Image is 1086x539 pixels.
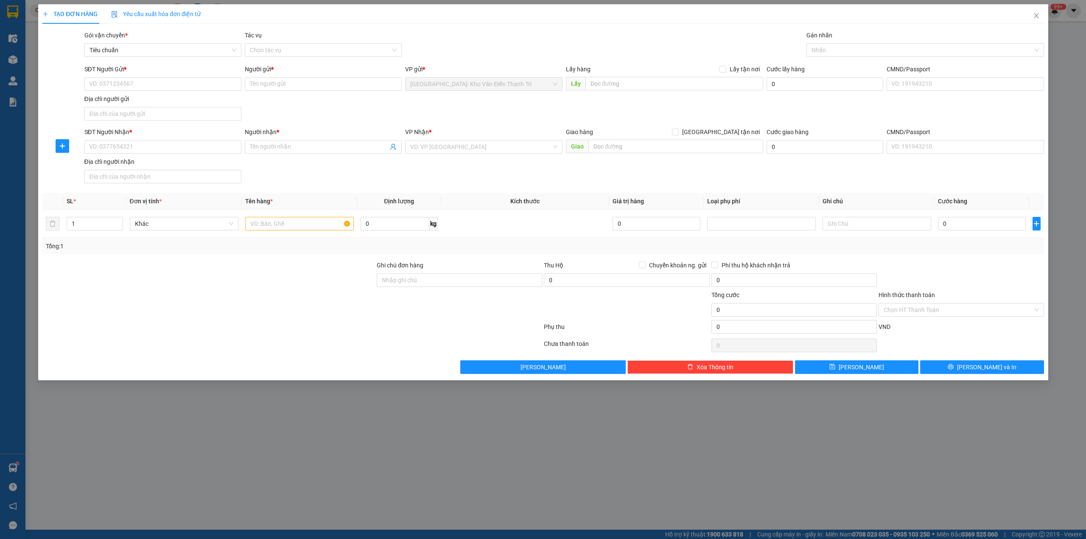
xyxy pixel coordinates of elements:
input: Dọc đường [585,77,763,90]
div: SĐT Người Gửi [84,65,241,74]
span: SL [67,198,73,205]
span: Lấy hàng [565,66,590,73]
label: Cước giao hàng [766,129,808,135]
span: plus [56,143,69,149]
span: Tiêu chuẩn [89,44,236,56]
input: Dọc đường [588,140,763,153]
span: plus [1033,220,1040,227]
span: Định lượng [384,198,414,205]
label: Ghi chú đơn hàng [377,262,423,269]
input: VD: Bàn, Ghế [245,217,353,230]
div: Phụ thu [543,322,710,337]
strong: CSKH: [23,29,45,36]
span: [PERSON_NAME] [839,362,884,372]
button: [PERSON_NAME] [460,360,626,374]
span: user-add [390,143,397,150]
input: 0 [612,217,700,230]
div: Tổng: 1 [46,241,419,251]
span: [PHONE_NUMBER] [3,29,64,44]
span: Phí thu hộ khách nhận trả [718,261,793,270]
span: save [829,364,835,371]
strong: PHIẾU DÁN LÊN HÀNG [56,4,168,15]
span: Kích thước [510,198,540,205]
span: Thu Hộ [544,262,563,269]
div: SĐT Người Nhận [84,127,241,137]
img: icon [111,11,118,18]
span: TẠO ĐƠN HÀNG [42,11,98,17]
button: plus [56,139,69,153]
span: Đơn vị tính [129,198,161,205]
label: Hình thức thanh toán [878,292,935,298]
span: [PERSON_NAME] và In [957,362,1016,372]
span: Lấy [565,77,585,90]
span: [PERSON_NAME] [521,362,566,372]
span: Giao hàng [565,129,593,135]
input: Địa chỉ của người gửi [84,107,241,121]
input: Cước lấy hàng [766,77,883,91]
th: Ghi chú [819,193,934,210]
span: Gói vận chuyển [84,32,127,39]
div: Người gửi [245,65,402,74]
div: CMND/Passport [887,65,1044,74]
input: Ghi chú đơn hàng [377,273,542,287]
label: Gán nhãn [806,32,832,39]
span: Tổng cước [711,292,739,298]
th: Loại phụ phí [703,193,819,210]
div: VP gửi [405,65,562,74]
div: Người nhận [245,127,402,137]
span: Xóa Thông tin [697,362,733,372]
button: delete [46,217,59,230]
input: Địa chỉ của người nhận [84,170,241,183]
span: Mã đơn: HNVD1109250068 [3,51,131,63]
button: deleteXóa Thông tin [627,360,793,374]
span: Tên hàng [245,198,272,205]
div: Địa chỉ người gửi [84,94,241,104]
span: Yêu cầu xuất hóa đơn điện tử [111,11,201,17]
span: printer [948,364,954,371]
span: Chuyển khoản ng. gửi [645,261,709,270]
input: Ghi Chú [822,217,931,230]
span: Hà Nội: Kho Văn Điển Thanh Trì [410,78,557,90]
span: Lấy tận nơi [726,65,763,74]
span: plus [42,11,48,17]
span: delete [687,364,693,371]
span: Khác [134,217,233,230]
span: close [1033,12,1039,19]
span: Giá trị hàng [612,198,644,205]
span: VND [878,323,890,330]
div: CMND/Passport [887,127,1044,137]
span: kg [429,217,438,230]
span: Ngày in phiếu: 20:26 ngày [53,17,171,26]
div: Địa chỉ người nhận [84,157,241,166]
button: save[PERSON_NAME] [795,360,918,374]
button: Close [1024,4,1048,28]
button: plus [1032,217,1040,230]
span: CÔNG TY TNHH CHUYỂN PHÁT NHANH BẢO AN [74,29,156,44]
span: Giao [565,140,588,153]
span: [GEOGRAPHIC_DATA] tận nơi [678,127,763,137]
span: Cước hàng [938,198,967,205]
button: printer[PERSON_NAME] và In [920,360,1044,374]
span: VP Nhận [405,129,429,135]
label: Cước lấy hàng [766,66,804,73]
input: Cước giao hàng [766,140,883,154]
div: Chưa thanh toán [543,339,710,354]
label: Tác vụ [245,32,262,39]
